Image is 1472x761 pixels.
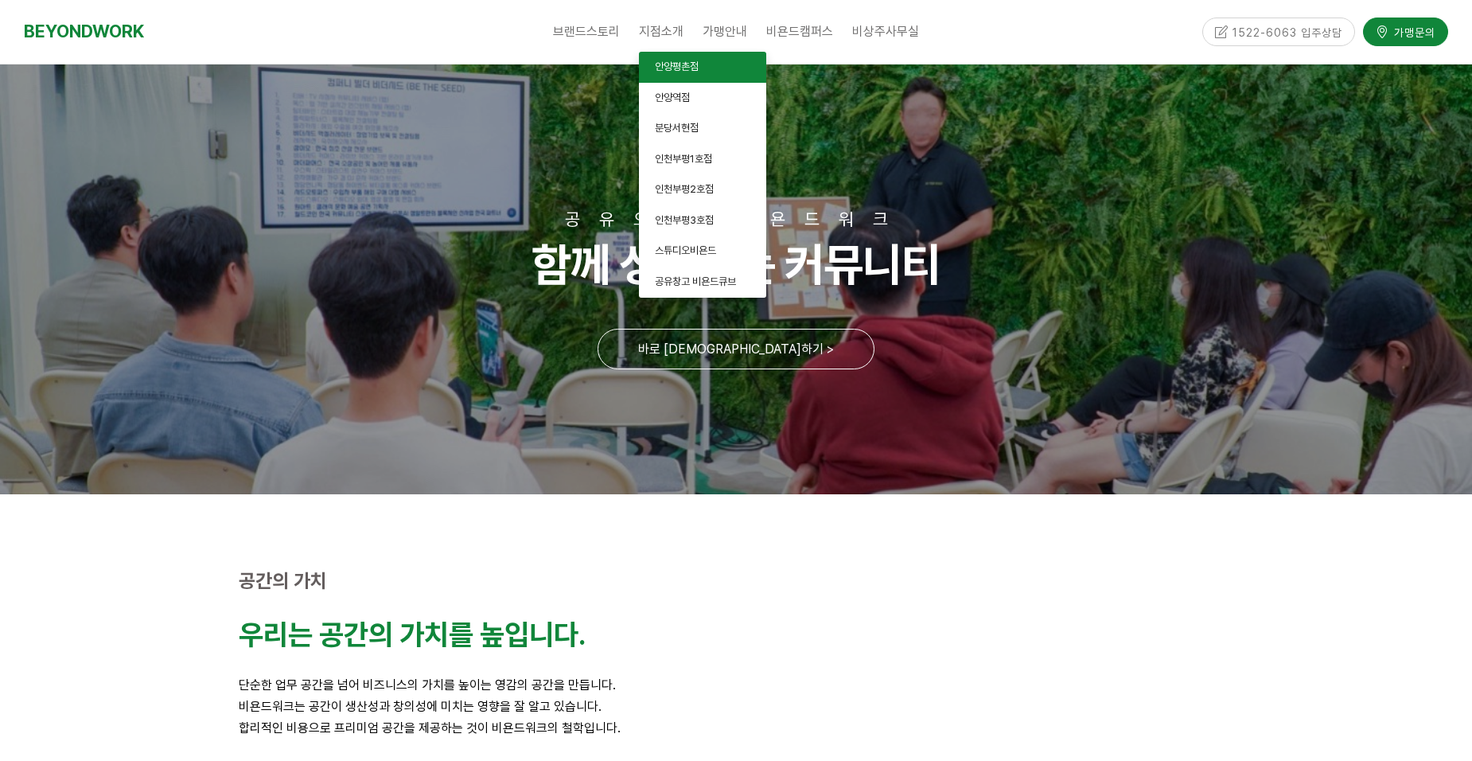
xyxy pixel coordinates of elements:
span: 안양평촌점 [655,60,699,72]
a: 인천부평1호점 [639,144,766,175]
span: 공유창고 비욘드큐브 [655,275,736,287]
a: 가맹문의 [1363,18,1448,45]
a: BEYONDWORK [24,17,144,46]
span: 인천부평3호점 [655,214,714,226]
strong: 공간의 가치 [239,569,327,592]
span: 안양역점 [655,92,690,103]
strong: 우리는 공간의 가치를 높입니다. [239,618,586,652]
p: 비욘드워크는 공간이 생산성과 창의성에 미치는 영향을 잘 알고 있습니다. [239,696,1233,717]
span: 지점소개 [639,24,683,39]
a: 안양역점 [639,83,766,114]
a: 공유창고 비욘드큐브 [639,267,766,298]
a: 지점소개 [629,12,693,52]
a: 스튜디오비욘드 [639,236,766,267]
span: 분당서현점 [655,122,699,134]
a: 브랜드스토리 [543,12,629,52]
span: 비상주사무실 [852,24,919,39]
a: 안양평촌점 [639,52,766,83]
a: 비욘드캠퍼스 [757,12,843,52]
span: 비욘드캠퍼스 [766,24,833,39]
a: 분당서현점 [639,113,766,144]
a: 인천부평3호점 [639,205,766,236]
span: 가맹문의 [1389,24,1435,40]
span: 스튜디오비욘드 [655,244,716,256]
a: 인천부평2호점 [639,174,766,205]
a: 가맹안내 [693,12,757,52]
span: 인천부평1호점 [655,153,712,165]
p: 단순한 업무 공간을 넘어 비즈니스의 가치를 높이는 영감의 공간을 만듭니다. [239,674,1233,696]
span: 브랜드스토리 [553,24,620,39]
p: 합리적인 비용으로 프리미엄 공간을 제공하는 것이 비욘드워크의 철학입니다. [239,717,1233,739]
span: 가맹안내 [703,24,747,39]
span: 인천부평2호점 [655,183,714,195]
a: 비상주사무실 [843,12,929,52]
